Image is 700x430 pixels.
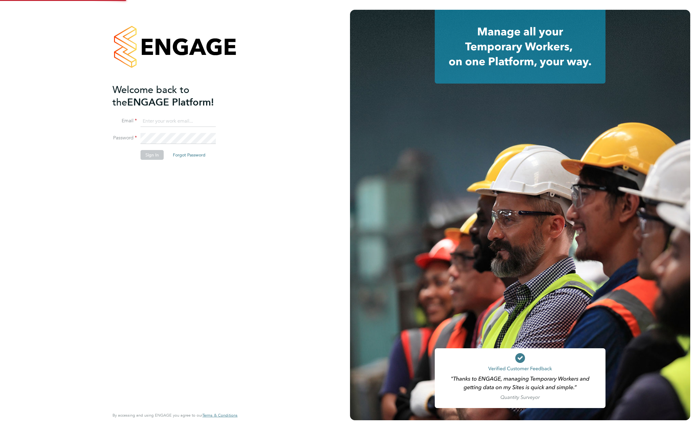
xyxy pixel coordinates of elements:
[141,150,164,160] button: Sign In
[112,118,137,124] label: Email
[112,84,189,108] span: Welcome back to the
[202,413,237,418] a: Terms & Conditions
[141,116,216,127] input: Enter your work email...
[168,150,210,160] button: Forgot Password
[112,135,137,141] label: Password
[112,84,231,109] h2: ENGAGE Platform!
[112,413,237,418] span: By accessing and using ENGAGE you agree to our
